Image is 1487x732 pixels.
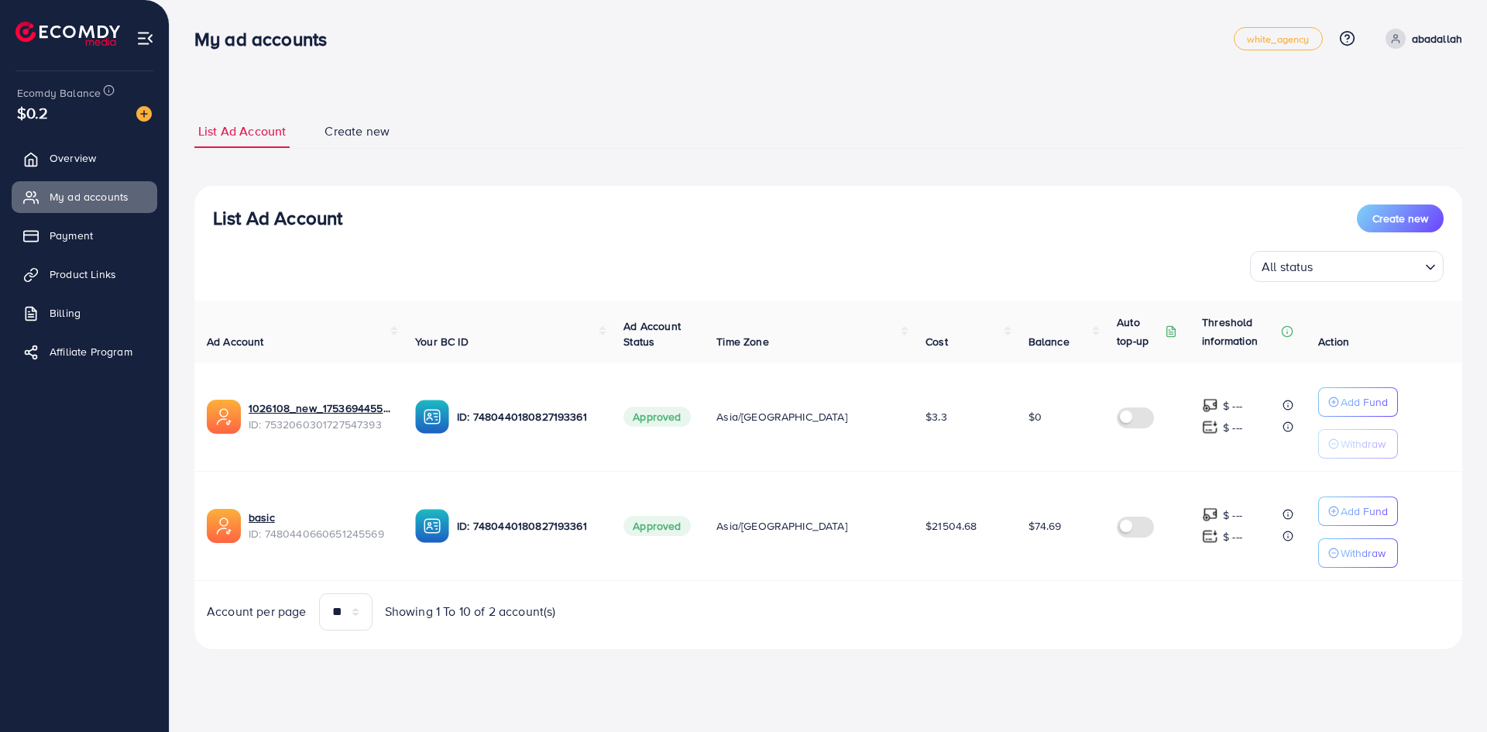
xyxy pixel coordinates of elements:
[207,509,241,543] img: ic-ads-acc.e4c84228.svg
[1318,429,1398,459] button: Withdraw
[1341,435,1386,453] p: Withdraw
[926,334,948,349] span: Cost
[1117,313,1162,350] p: Auto top-up
[12,259,157,290] a: Product Links
[50,189,129,204] span: My ad accounts
[1259,256,1317,278] span: All status
[12,181,157,212] a: My ad accounts
[1379,29,1462,49] a: abadallah
[623,407,690,427] span: Approved
[1247,34,1310,44] span: white_agency
[623,516,690,536] span: Approved
[198,122,286,140] span: List Ad Account
[1318,253,1419,278] input: Search for option
[415,509,449,543] img: ic-ba-acc.ded83a64.svg
[249,510,390,541] div: <span class='underline'> basic</span></br>7480440660651245569
[1341,502,1388,521] p: Add Fund
[1029,518,1062,534] span: $74.69
[1223,397,1242,415] p: $ ---
[12,143,157,174] a: Overview
[1029,409,1042,424] span: $0
[1318,497,1398,526] button: Add Fund
[415,334,469,349] span: Your BC ID
[249,400,390,416] a: 1026108_new_1753694455989
[249,510,390,525] a: basic
[207,400,241,434] img: ic-ads-acc.e4c84228.svg
[12,220,157,251] a: Payment
[50,266,116,282] span: Product Links
[716,518,847,534] span: Asia/[GEOGRAPHIC_DATA]
[1202,507,1218,523] img: top-up amount
[207,334,264,349] span: Ad Account
[213,207,342,229] h3: List Ad Account
[457,517,599,535] p: ID: 7480440180827193361
[1250,251,1444,282] div: Search for option
[1234,27,1323,50] a: white_agency
[926,409,947,424] span: $3.3
[50,228,93,243] span: Payment
[385,603,556,620] span: Showing 1 To 10 of 2 account(s)
[1202,313,1278,350] p: Threshold information
[1223,528,1242,546] p: $ ---
[1318,334,1349,349] span: Action
[207,603,307,620] span: Account per page
[325,122,390,140] span: Create new
[1341,393,1388,411] p: Add Fund
[50,344,132,359] span: Affiliate Program
[1223,506,1242,524] p: $ ---
[249,526,390,541] span: ID: 7480440660651245569
[716,334,768,349] span: Time Zone
[17,85,101,101] span: Ecomdy Balance
[1341,544,1386,562] p: Withdraw
[716,409,847,424] span: Asia/[GEOGRAPHIC_DATA]
[1357,204,1444,232] button: Create new
[457,407,599,426] p: ID: 7480440180827193361
[623,318,681,349] span: Ad Account Status
[249,400,390,432] div: <span class='underline'>1026108_new_1753694455989</span></br>7532060301727547393
[50,150,96,166] span: Overview
[12,336,157,367] a: Affiliate Program
[1318,387,1398,417] button: Add Fund
[1412,29,1462,48] p: abadallah
[15,22,120,46] img: logo
[1223,418,1242,437] p: $ ---
[136,29,154,47] img: menu
[194,28,339,50] h3: My ad accounts
[1372,211,1428,226] span: Create new
[17,101,49,124] span: $0.2
[415,400,449,434] img: ic-ba-acc.ded83a64.svg
[1029,334,1070,349] span: Balance
[12,297,157,328] a: Billing
[1318,538,1398,568] button: Withdraw
[1202,397,1218,414] img: top-up amount
[50,305,81,321] span: Billing
[1421,662,1475,720] iframe: Chat
[249,417,390,432] span: ID: 7532060301727547393
[1202,528,1218,545] img: top-up amount
[1202,419,1218,435] img: top-up amount
[136,106,152,122] img: image
[926,518,977,534] span: $21504.68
